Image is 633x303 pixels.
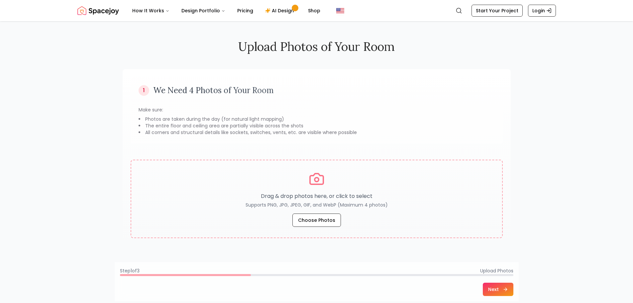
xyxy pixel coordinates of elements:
[127,4,175,17] button: How It Works
[153,85,274,96] h3: We Need 4 Photos of Your Room
[246,192,388,200] p: Drag & drop photos here, or click to select
[232,4,259,17] a: Pricing
[139,129,495,136] li: All corners and structural details like sockets, switches, vents, etc. are visible where possible
[472,5,523,17] a: Start Your Project
[292,214,341,227] button: Choose Photos
[127,4,326,17] nav: Main
[480,267,513,274] span: Upload Photos
[77,4,119,17] a: Spacejoy
[176,4,231,17] button: Design Portfolio
[139,106,495,113] p: Make sure:
[303,4,326,17] a: Shop
[123,40,511,53] h2: Upload Photos of Your Room
[139,116,495,122] li: Photos are taken during the day (for natural light mapping)
[139,122,495,129] li: The entire floor and ceiling area are partially visible across the shots
[120,267,140,274] span: Step 1 of 3
[77,4,119,17] img: Spacejoy Logo
[528,5,556,17] a: Login
[483,283,513,296] button: Next
[139,85,149,96] div: 1
[246,202,388,208] p: Supports PNG, JPG, JPEG, GIF, and WebP (Maximum 4 photos)
[260,4,301,17] a: AI Design
[336,7,344,15] img: United States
